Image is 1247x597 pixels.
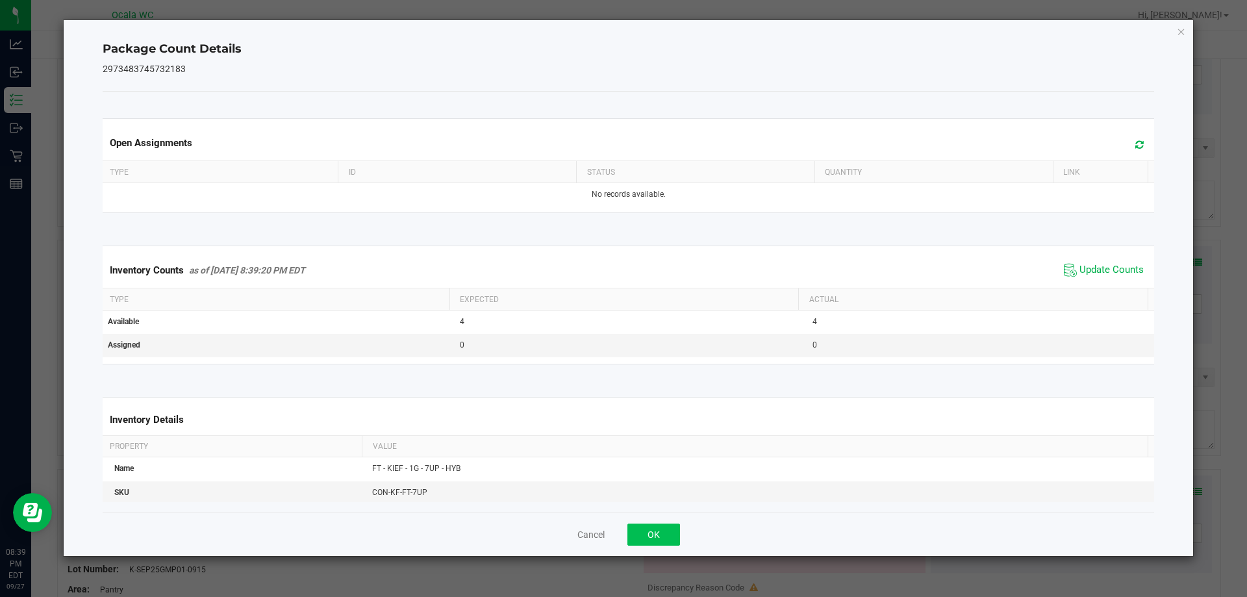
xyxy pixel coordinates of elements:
[100,183,1157,206] td: No records available.
[110,137,192,149] span: Open Assignments
[110,264,184,276] span: Inventory Counts
[189,265,305,275] span: as of [DATE] 8:39:20 PM EDT
[1177,23,1186,39] button: Close
[460,295,499,304] span: Expected
[103,41,1155,58] h4: Package Count Details
[1063,168,1080,177] span: Link
[114,464,134,473] span: Name
[812,317,817,326] span: 4
[110,414,184,426] span: Inventory Details
[13,493,52,532] iframe: Resource center
[108,340,140,349] span: Assigned
[460,340,464,349] span: 0
[108,317,139,326] span: Available
[627,524,680,546] button: OK
[1079,264,1144,277] span: Update Counts
[110,295,129,304] span: Type
[373,442,397,451] span: Value
[372,464,460,473] span: FT - KIEF - 1G - 7UP - HYB
[825,168,862,177] span: Quantity
[372,488,427,497] span: CON-KF-FT-7UP
[587,168,615,177] span: Status
[103,64,1155,74] h5: 2973483745732183
[114,488,129,497] span: SKU
[809,295,838,304] span: Actual
[577,528,605,541] button: Cancel
[110,442,148,451] span: Property
[110,168,129,177] span: Type
[460,317,464,326] span: 4
[812,340,817,349] span: 0
[349,168,356,177] span: ID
